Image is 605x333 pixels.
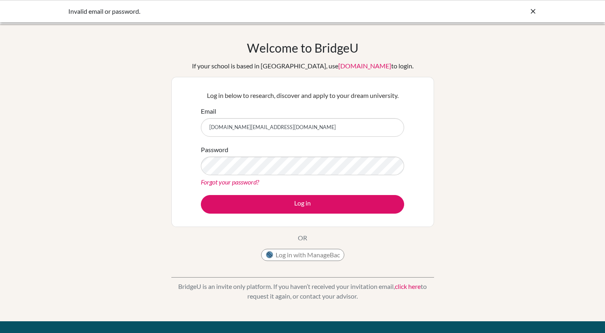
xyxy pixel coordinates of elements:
button: Log in with ManageBac [261,249,344,261]
p: BridgeU is an invite only platform. If you haven’t received your invitation email, to request it ... [171,282,434,301]
p: OR [298,233,307,243]
a: [DOMAIN_NAME] [338,62,391,70]
h1: Welcome to BridgeU [247,40,358,55]
label: Password [201,145,228,155]
div: Invalid email or password. [68,6,416,16]
a: Forgot your password? [201,178,259,186]
label: Email [201,106,216,116]
button: Log in [201,195,404,214]
a: click here [395,282,421,290]
div: If your school is based in [GEOGRAPHIC_DATA], use to login. [192,61,413,71]
p: Log in below to research, discover and apply to your dream university. [201,91,404,100]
